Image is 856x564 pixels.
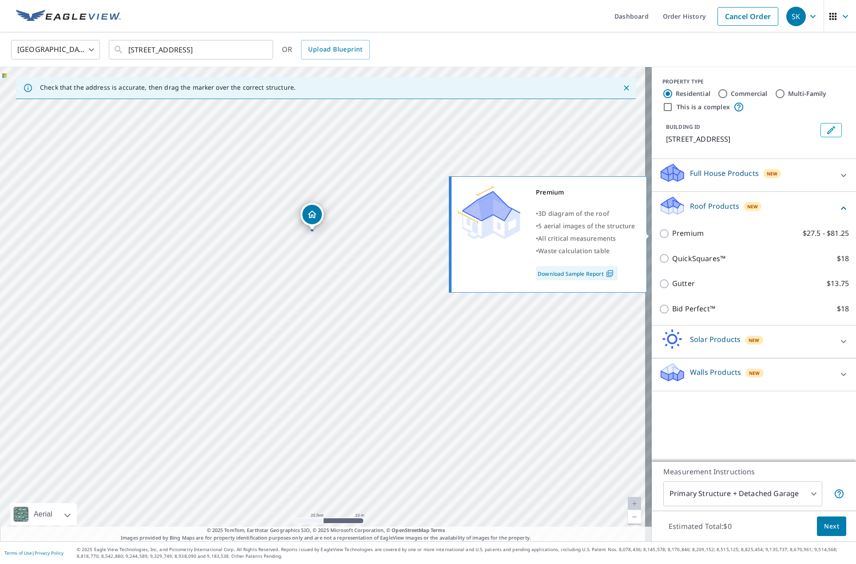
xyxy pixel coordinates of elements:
[659,362,849,387] div: Walls ProductsNew
[817,516,846,536] button: Next
[666,134,817,144] p: [STREET_ADDRESS]
[663,481,822,506] div: Primary Structure + Detached Garage
[301,40,369,60] a: Upload Blueprint
[282,40,370,60] div: OR
[659,163,849,188] div: Full House ProductsNew
[628,510,641,524] a: Current Level 20, Zoom Out
[538,209,609,218] span: 3D diagram of the roof
[747,203,758,210] span: New
[690,367,741,377] p: Walls Products
[128,37,255,62] input: Search by address or latitude-longitude
[834,489,844,499] span: Your report will include the primary structure and a detached garage if one exists.
[690,334,741,345] p: Solar Products
[35,550,63,556] a: Privacy Policy
[837,253,849,264] p: $18
[4,550,32,556] a: Terms of Use
[690,201,739,211] p: Roof Products
[749,337,760,344] span: New
[837,303,849,314] p: $18
[301,203,324,230] div: Dropped pin, building 1, Residential property, 2545 Elder Ln Franklin Park, IL 60131
[538,246,610,255] span: Waste calculation table
[536,220,635,232] div: •
[666,123,700,131] p: BUILDING ID
[690,168,759,179] p: Full House Products
[11,37,100,62] div: [GEOGRAPHIC_DATA]
[4,550,63,556] p: |
[458,186,520,239] img: Premium
[40,83,296,91] p: Check that the address is accurate, then drag the marker over the correct structure.
[672,278,695,289] p: Gutter
[663,466,844,477] p: Measurement Instructions
[717,7,778,26] a: Cancel Order
[662,516,739,536] p: Estimated Total: $0
[621,82,632,94] button: Close
[536,245,635,257] div: •
[628,497,641,510] a: Current Level 20, Zoom In Disabled
[672,303,715,314] p: Bid Perfect™
[672,253,725,264] p: QuickSquares™
[824,521,839,532] span: Next
[803,228,849,239] p: $27.5 - $81.25
[662,78,845,86] div: PROPERTY TYPE
[392,527,429,533] a: OpenStreetMap
[11,503,77,525] div: Aerial
[207,527,445,534] span: © 2025 TomTom, Earthstar Geographics SIO, © 2025 Microsoft Corporation, ©
[749,369,760,377] span: New
[536,207,635,220] div: •
[767,170,778,177] span: New
[672,228,704,239] p: Premium
[676,89,710,98] label: Residential
[788,89,827,98] label: Multi-Family
[16,10,121,23] img: EV Logo
[536,266,618,280] a: Download Sample Report
[659,195,849,221] div: Roof ProductsNew
[731,89,768,98] label: Commercial
[31,503,55,525] div: Aerial
[659,329,849,354] div: Solar ProductsNew
[538,222,635,230] span: 5 aerial images of the structure
[827,278,849,289] p: $13.75
[431,527,445,533] a: Terms
[536,186,635,199] div: Premium
[786,7,806,26] div: SK
[538,234,616,242] span: All critical measurements
[77,546,852,560] p: © 2025 Eagle View Technologies, Inc. and Pictometry International Corp. All Rights Reserved. Repo...
[677,103,730,111] label: This is a complex
[604,270,616,278] img: Pdf Icon
[308,44,362,55] span: Upload Blueprint
[820,123,842,137] button: Edit building 1
[536,232,635,245] div: •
